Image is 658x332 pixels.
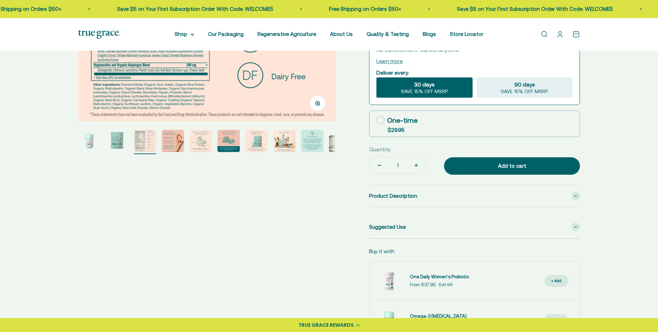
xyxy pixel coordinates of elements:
a: Our Packaging [208,31,244,37]
img: When you opt out for our refill pouches instead of buying a whole new bottle every time you buy s... [245,130,268,152]
p: Save $5 on Your First Subscription Order With Code: WELCOME5 [115,5,271,13]
compare-at-price: $41.95 [438,281,453,289]
a: Quality & Testing [367,31,409,37]
a: Free Shipping on Orders $50+ [327,6,399,12]
span: Suggested Use [369,223,406,231]
p: Buy it with [369,247,395,256]
summary: Product Description [369,185,580,207]
a: Regenerative Agriculture [258,31,316,37]
p: Save $5 on Your First Subscription Order With Code: WELCOME5 [455,5,611,13]
button: Go to item 7 [245,130,268,154]
span: Product Description [369,192,417,200]
button: Go to item 2 [106,130,128,154]
img: Daily Multivitamin for Immune Support, Energy, Daily Balance, and Healthy Bone Support* - Vitamin... [106,130,128,152]
img: Fruiting Body Vegan Soy Free Gluten Free Dairy Free [134,130,156,152]
img: Our full product line provides a robust and comprehensive offering for a true foundation of healt... [273,130,296,152]
button: + Add [544,314,568,326]
button: Go to item 1 [78,130,100,154]
a: About Us [330,31,353,37]
button: Go to item 6 [217,130,240,154]
summary: Shop [175,30,194,38]
label: Quantity: [369,145,392,154]
button: Go to item 9 [301,130,323,154]
a: Omega-3 [MEDICAL_DATA] [410,313,467,320]
button: Go to item 4 [162,130,184,154]
img: One Daily Women's Probiotic [375,267,403,295]
a: Store Locator [450,31,483,37]
div: + Add [551,278,561,284]
span: One Daily Women's Probiotic [410,274,469,279]
sale-price: From $37.95 [410,281,436,289]
button: Add to cart [444,157,580,175]
img: Daily Multivitamin for Immune Support, Energy, Daily Balance, and Healthy Bone Support* Vitamin A... [78,130,100,152]
div: Add to cart [458,162,566,170]
button: Go to item 5 [190,130,212,154]
img: Holy Basil and Ashwagandha are Ayurvedic herbs known as "adaptogens." They support overall health... [190,130,212,152]
img: Every lot of True Grace supplements undergoes extensive third-party testing. Regulation says we d... [301,130,323,152]
button: Decrease quantity [369,157,390,174]
span: Omega-3 [MEDICAL_DATA] [410,314,467,319]
a: One Daily Women's Probiotic [410,273,469,281]
button: Go to item 3 [134,130,156,154]
button: Go to item 8 [273,130,296,154]
button: Increase quantity [406,157,426,174]
summary: Suggested Use [369,216,580,238]
div: + Add [551,317,561,324]
img: - 1200IU of Vitamin D3 from lichen and 60 mcg of Vitamin K2 from Mena-Q7 - Regenerative & organic... [162,130,184,152]
div: TRUE GRACE REWARDS [298,322,354,329]
button: Go to item 10 [329,135,351,154]
button: + Add [544,275,568,287]
a: Blogs [423,31,436,37]
img: Reishi supports healthy aging. Lion's Mane for brain, nerve, and cognitive support. Maitake suppo... [217,130,240,152]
